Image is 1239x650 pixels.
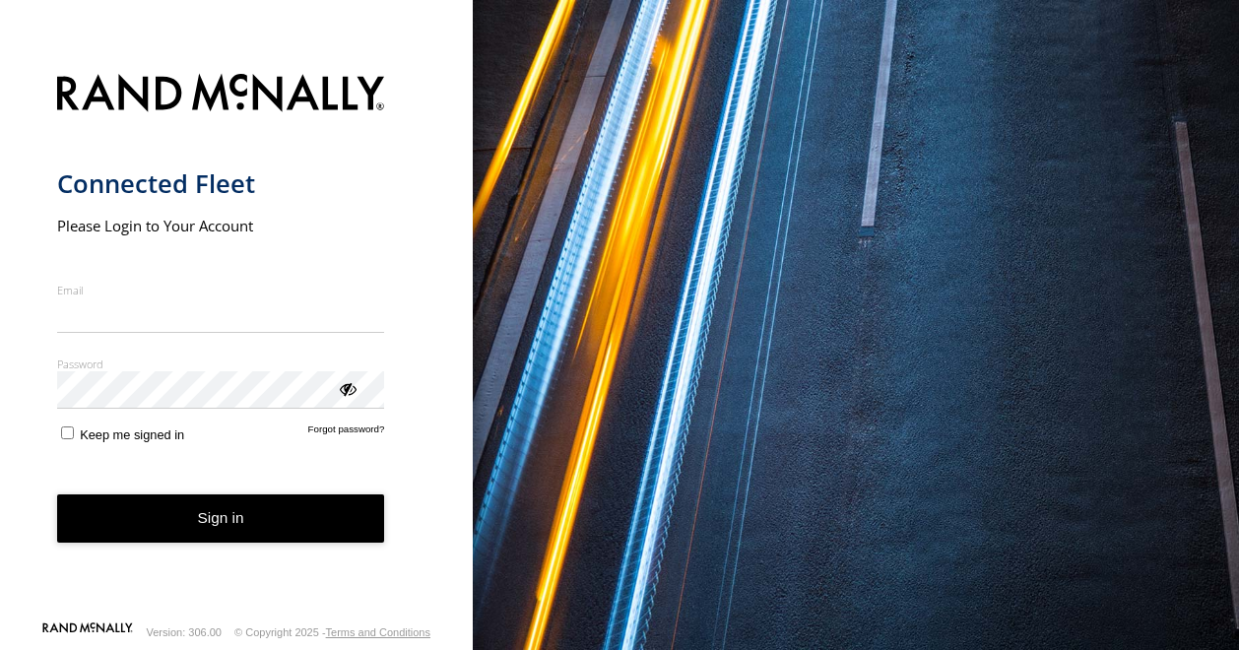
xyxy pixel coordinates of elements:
[80,427,184,442] span: Keep me signed in
[147,626,222,638] div: Version: 306.00
[57,494,385,543] button: Sign in
[57,283,385,297] label: Email
[57,70,385,120] img: Rand McNally
[57,216,385,235] h2: Please Login to Your Account
[57,357,385,371] label: Password
[337,378,357,398] div: ViewPassword
[42,622,133,642] a: Visit our Website
[308,423,385,442] a: Forgot password?
[57,62,417,620] form: main
[57,167,385,200] h1: Connected Fleet
[326,626,430,638] a: Terms and Conditions
[234,626,430,638] div: © Copyright 2025 -
[61,426,74,439] input: Keep me signed in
